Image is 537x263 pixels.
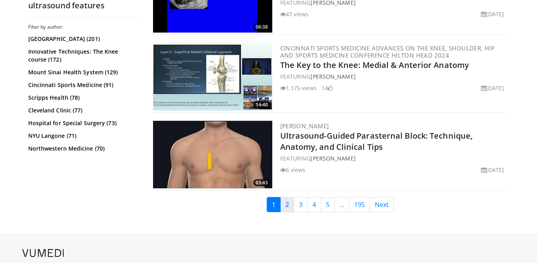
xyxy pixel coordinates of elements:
a: 5 [321,197,335,212]
a: Scripps Health (78) [28,94,138,102]
li: [DATE] [481,166,504,174]
a: 14:40 [153,43,272,110]
a: 2 [280,197,294,212]
a: [PERSON_NAME] [310,73,355,80]
a: Northwestern Medicine (70) [28,145,138,153]
a: The Key to the Knee: Medial & Anterior Anatomy [280,60,469,70]
li: [DATE] [481,84,504,92]
a: Hospital for Special Surgery (73) [28,119,138,127]
a: [PERSON_NAME] [280,122,329,130]
nav: Search results pages [151,197,509,212]
a: 1 [267,197,281,212]
a: Cleveland Clinic (77) [28,106,138,114]
a: Next [370,197,394,212]
li: 47 views [280,10,309,18]
li: 6 views [280,166,306,174]
a: [PERSON_NAME] [310,155,355,162]
a: 3 [294,197,308,212]
img: 4bc977a5-42d4-47cb-8f32-baa6a6260dff.300x170_q85_crop-smart_upscale.jpg [153,121,272,188]
a: NYU Langone (71) [28,132,138,140]
a: Cincinnati Sports Medicine Advances on the Knee, Shoulder, Hip and Sports Medicine Conference Hil... [280,44,495,59]
a: Ultrasound-Guided Parasternal Block: Technique, Anatomy, and Clinical Tips [280,130,473,152]
li: 14 [322,84,333,92]
h3: Filter by author: [28,24,140,30]
span: 14:40 [253,101,270,108]
div: FEATURING [280,72,508,81]
img: VuMedi Logo [22,249,64,257]
img: 138d8add-a2cd-4d44-8e44-574e72c13f23.300x170_q85_crop-smart_upscale.jpg [153,43,272,110]
a: 4 [307,197,321,212]
span: 03:43 [253,179,270,186]
li: 1,175 views [280,84,317,92]
a: Mount Sinai Health System (129) [28,68,138,76]
a: [GEOGRAPHIC_DATA] (201) [28,35,138,43]
a: Innovative Techniques: The Knee course (172) [28,48,138,64]
div: FEATURING [280,154,508,162]
li: [DATE] [481,10,504,18]
a: 03:43 [153,121,272,188]
a: Cincinnati Sports Medicine (91) [28,81,138,89]
span: 06:38 [253,23,270,31]
a: 195 [349,197,370,212]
